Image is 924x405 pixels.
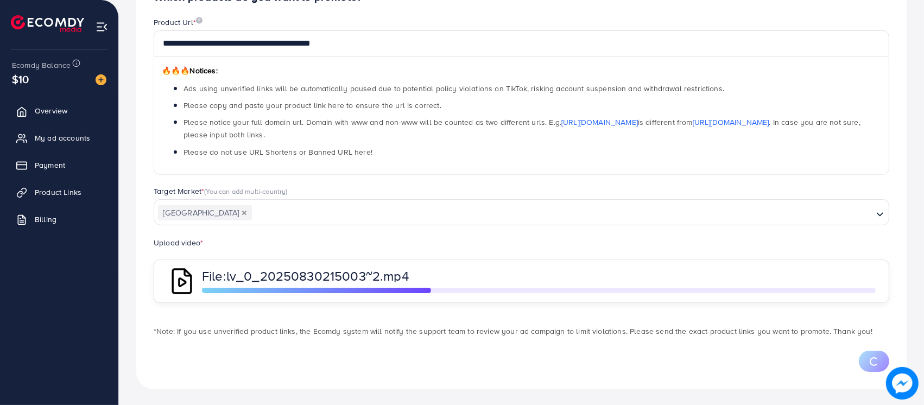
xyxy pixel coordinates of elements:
a: Billing [8,208,110,230]
img: image [196,17,202,24]
img: menu [96,21,108,33]
a: My ad accounts [8,127,110,149]
span: 🔥🔥🔥 [162,65,189,76]
img: logo [11,15,84,32]
span: Notices: [162,65,218,76]
label: Target Market [154,186,288,197]
p: File: [202,269,555,282]
img: image [96,74,106,85]
span: Product Links [35,187,81,198]
span: $10 [12,71,29,87]
img: QAAAABJRU5ErkJggg== [167,267,197,296]
span: Please do not use URL Shortens or Banned URL here! [183,147,372,157]
img: image [886,367,919,400]
label: Product Url [154,17,202,28]
span: Ads using unverified links will be automatically paused due to potential policy violations on Tik... [183,83,724,94]
button: Deselect Pakistan [242,210,247,216]
span: My ad accounts [35,132,90,143]
a: [URL][DOMAIN_NAME] [561,117,638,128]
span: Please notice your full domain url. Domain with www and non-www will be counted as two different ... [183,117,860,140]
span: [GEOGRAPHIC_DATA] [158,205,252,220]
span: Ecomdy Balance [12,60,71,71]
a: Product Links [8,181,110,203]
div: Search for option [154,199,889,225]
input: Search for option [253,205,872,222]
a: [URL][DOMAIN_NAME] [693,117,769,128]
span: lv_0_20250830215003~2.mp4 [226,267,409,285]
span: Overview [35,105,67,116]
a: Overview [8,100,110,122]
a: Payment [8,154,110,176]
label: Upload video [154,237,203,248]
span: Please copy and paste your product link here to ensure the url is correct. [183,100,441,111]
p: *Note: If you use unverified product links, the Ecomdy system will notify the support team to rev... [154,325,889,338]
span: Payment [35,160,65,170]
span: (You can add multi-country) [204,186,287,196]
span: Billing [35,214,56,225]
